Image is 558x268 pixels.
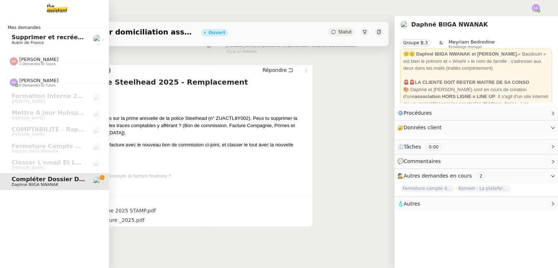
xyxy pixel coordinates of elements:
span: Autres demandes en cours [404,173,472,179]
div: 🧴Autres [395,197,558,211]
span: ⏲️ [397,144,448,150]
span: ZUACTL8Y002). Peux tu supprimer la facture n°24744 ainsi que toutes les traces comptables y affér... [38,115,298,135]
span: Daphné BIIGA NWANAK [12,149,58,154]
span: Compléter dossier domiciliation asso sur Se Domicilier [38,28,195,36]
div: 🎨 Daphné et [PERSON_NAME] sont en cours de création d'une . Il s'agit d'un site internet qui va v... [403,86,549,114]
span: 1 demandes en cours [19,62,56,66]
span: Données client [404,125,442,130]
div: 💬Commentaires [395,154,558,168]
div: Steelhead_FineArts _ Facture _2025.pdf [39,216,145,224]
div: 🔐Données client [395,121,558,135]
span: Fermeture compte domiciliation Kandbaz [12,143,149,150]
span: [PERSON_NAME] [19,78,58,83]
span: Aubin de France [12,40,44,45]
span: Procédures [404,110,432,116]
img: svg [532,4,540,12]
div: ⚙️Procédures [395,106,558,120]
nz-tag: 0:00 [426,143,441,151]
span: [PERSON_NAME] a spécifié de ne pas accuser réception des demandes. [226,43,356,49]
span: Mes demandes [3,24,45,31]
div: 🕵️Autres demandes en cours 2 [395,169,558,183]
span: Répondre [262,66,287,74]
span: [PERSON_NAME] [12,166,45,170]
nz-tag: Groupe B.3 [400,39,430,46]
span: COMPTABILITE - Rapprochement bancaire - 1 septembre 2025 [12,126,215,133]
strong: 🚨🚨LA CLIENTE DOIT RESTER MAITRE DE SA CONSO [403,80,529,85]
span: Meyriam Bedredine [449,39,495,45]
img: users%2FKPVW5uJ7nAf2BaBJPZnFMauzfh73%2Favatar%2FDigitalCollectionThumbnailHandler.jpeg [400,21,408,29]
div: Steelhead - Nouvelle prime 2025 STAMP.pdf [39,207,156,215]
img: users%2Fa6PbEmLwvGXylUqKytRPpDpAx153%2Favatar%2Ffanny.png [93,93,103,103]
span: Knowledge manager [449,45,482,49]
span: Compléter dossier domiciliation asso sur Se Domicilier [12,176,193,183]
span: ⚙️ [397,109,435,117]
span: Formation Interne 2 - [PERSON_NAME] [12,93,138,100]
span: Il faut ensuite créer une nouvelle facture avec le nouveau bon de commission ci-joint, et classer... [38,142,293,155]
span: Autres [404,201,420,207]
span: Statut [338,29,352,34]
h4: Facturation Police Steelhead 2025 - Remplacement [38,77,310,87]
span: Daphné BIIGA NWANAK [12,182,58,187]
span: Mettre à jour Hubspot [12,109,85,116]
span: Nous avons opéré des corrections sur la prime annuelle de la police Steelhead (n° [38,115,214,121]
span: 🧴 [397,201,420,207]
app-user-label: Knowledge manager [449,39,495,49]
span: Fermeture compte domiciliation Kandbaz [400,185,455,192]
span: [PERSON_NAME] [19,57,58,62]
span: [PERSON_NAME] [12,132,45,137]
span: 💬 [397,158,444,164]
span: [PERSON_NAME] [12,99,45,104]
div: ⏲️Tâches 0:00 [395,140,558,154]
button: Répondre [260,66,296,74]
img: users%2FKPVW5uJ7nAf2BaBJPZnFMauzfh73%2Favatar%2FDigitalCollectionThumbnailHandler.jpeg [93,176,103,187]
span: [PERSON_NAME] [12,116,45,121]
span: 🔐 [397,123,445,132]
span: Classer l'email et les fichiers [12,159,111,166]
img: users%2FNmPW3RcGagVdwlUj0SIRjiM8zA23%2Favatar%2Fb3e8f68e-88d8-429d-a2bd-00fb6f2d12db [93,160,103,170]
span: Komeet - La plateforme d'engagement solidaire [456,185,511,192]
img: svg [10,78,18,86]
strong: 🙂🙂 Daphné BIIGA NWANAK et [PERSON_NAME]. [403,51,518,57]
span: 🕵️ [397,173,488,179]
strong: association HORS LIGNE x LINE UP [415,94,495,99]
img: users%2Fa6PbEmLwvGXylUqKytRPpDpAx153%2Favatar%2Ffanny.png [93,127,103,137]
img: users%2FSclkIUIAuBOhhDrbgjtrSikBoD03%2Favatar%2F48cbc63d-a03d-4817-b5bf-7f7aeed5f2a9 [93,34,103,45]
span: 6 demandes en cours [19,84,56,88]
span: Tâches [404,144,421,150]
img: users%2Fa6PbEmLwvGXylUqKytRPpDpAx153%2Favatar%2Ffanny.png [93,110,103,120]
div: « Baudouin » est bien le prénom et « Woehl » le nom de famille : s'adresser aux deux dans les mai... [403,50,549,72]
span: Supprimer et recréer la facture Steelhead [12,34,149,41]
img: svg [10,57,18,65]
nz-tag: 2 [477,172,485,180]
span: Commentaires [404,158,441,164]
a: Daphné BIIGA NWANAK [411,21,488,28]
img: users%2FKPVW5uJ7nAf2BaBJPZnFMauzfh73%2Favatar%2FDigitalCollectionThumbnailHandler.jpeg [93,143,103,153]
div: Ouvert [209,31,225,35]
span: il y a 11 minutes [226,49,257,55]
span: & [439,39,442,49]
